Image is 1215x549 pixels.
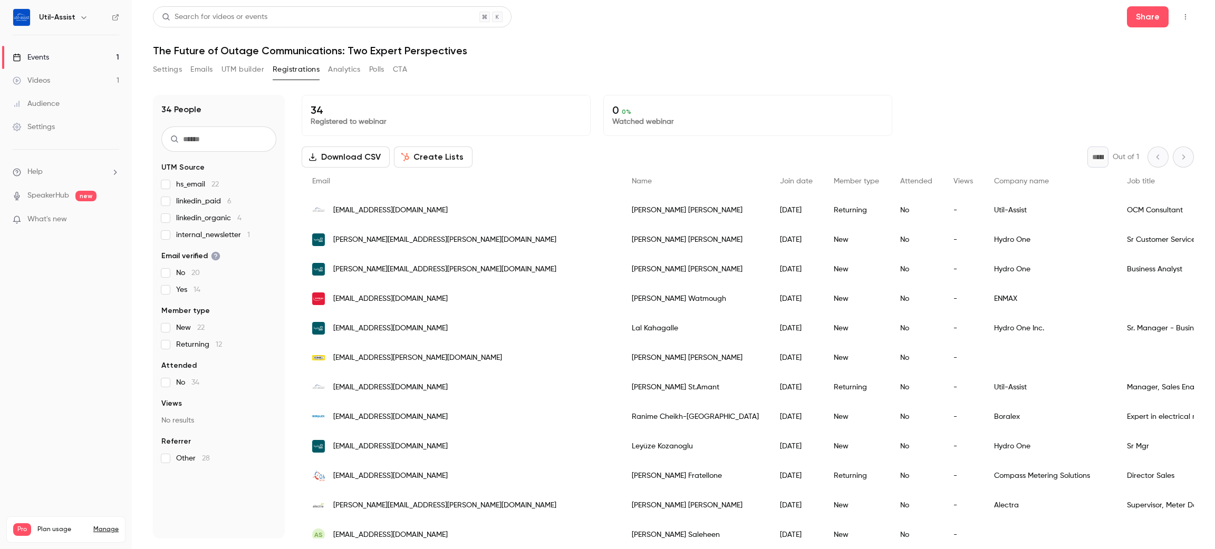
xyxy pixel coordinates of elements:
[943,313,983,343] div: -
[890,284,943,313] div: No
[769,432,823,461] div: [DATE]
[333,500,556,511] span: [PERSON_NAME][EMAIL_ADDRESS][PERSON_NAME][DOMAIN_NAME]
[161,162,205,173] span: UTM Source
[983,225,1116,254] div: Hydro One
[312,410,325,423] img: boralex.com
[37,525,87,534] span: Plan usage
[621,491,769,520] div: [PERSON_NAME] [PERSON_NAME]
[621,343,769,372] div: [PERSON_NAME] [PERSON_NAME]
[953,178,973,185] span: Views
[93,525,119,534] a: Manage
[161,103,201,116] h1: 34 People
[176,196,232,207] span: linkedin_paid
[769,343,823,372] div: [DATE]
[161,436,191,447] span: Referrer
[312,440,325,453] img: hydroone.com
[769,491,823,520] div: [DATE]
[823,402,890,432] div: New
[302,146,390,168] button: Download CSV
[1113,152,1139,162] p: Out of 1
[161,360,197,371] span: Attended
[943,461,983,491] div: -
[176,230,250,240] span: internal_newsletter
[1127,178,1155,185] span: Job title
[943,402,983,432] div: -
[393,61,407,78] button: CTA
[311,104,582,116] p: 34
[191,379,199,386] span: 34
[312,292,325,305] img: enmax.com
[823,195,890,225] div: Returning
[312,263,325,276] img: hydroone.com
[983,461,1116,491] div: Compass Metering Solutions
[890,372,943,402] div: No
[1127,6,1169,27] button: Share
[27,190,69,201] a: SpeakerHub
[769,225,823,254] div: [DATE]
[314,530,323,540] span: AS
[632,178,652,185] span: Name
[153,44,1194,57] h1: The Future of Outage Communications: Two Expert Perspectives
[621,432,769,461] div: Leyüze Kozanoglu
[890,402,943,432] div: No
[823,343,890,372] div: New
[161,306,210,316] span: Member type
[312,381,325,394] img: util-assist.com
[983,402,1116,432] div: Boralex
[39,12,75,23] h6: Util-Assist
[176,339,222,350] span: Returning
[621,461,769,491] div: [PERSON_NAME] Fratellone
[216,341,222,348] span: 12
[769,254,823,284] div: [DATE]
[333,382,448,393] span: [EMAIL_ADDRESS][DOMAIN_NAME]
[333,293,448,305] span: [EMAIL_ADDRESS][DOMAIN_NAME]
[983,372,1116,402] div: Util-Assist
[13,52,49,63] div: Events
[823,313,890,343] div: New
[769,372,823,402] div: [DATE]
[769,284,823,313] div: [DATE]
[943,284,983,313] div: -
[176,453,210,464] span: Other
[983,284,1116,313] div: ENMAX
[190,61,213,78] button: Emails
[161,162,276,464] section: facet-groups
[943,195,983,225] div: -
[823,491,890,520] div: New
[13,99,60,109] div: Audience
[333,264,556,275] span: [PERSON_NAME][EMAIL_ADDRESS][PERSON_NAME][DOMAIN_NAME]
[943,343,983,372] div: -
[312,355,325,361] img: hubbell.com
[890,225,943,254] div: No
[312,233,325,246] img: hydroone.com
[890,195,943,225] div: No
[621,225,769,254] div: [PERSON_NAME] [PERSON_NAME]
[221,61,264,78] button: UTM builder
[211,181,219,188] span: 22
[227,198,232,205] span: 6
[621,402,769,432] div: Ranime Cheikh-[GEOGRAPHIC_DATA]
[197,324,205,331] span: 22
[369,61,384,78] button: Polls
[621,195,769,225] div: [PERSON_NAME] [PERSON_NAME]
[621,254,769,284] div: [PERSON_NAME] [PERSON_NAME]
[943,254,983,284] div: -
[333,234,556,246] span: [PERSON_NAME][EMAIL_ADDRESS][PERSON_NAME][DOMAIN_NAME]
[612,116,883,127] p: Watched webinar
[612,104,883,116] p: 0
[176,213,242,223] span: linkedin_organic
[890,313,943,343] div: No
[890,254,943,284] div: No
[394,146,472,168] button: Create Lists
[312,499,325,512] img: alectrautilities.com
[312,322,325,335] img: hydroone.com
[13,75,50,86] div: Videos
[162,12,267,23] div: Search for videos or events
[890,432,943,461] div: No
[943,225,983,254] div: -
[943,432,983,461] div: -
[273,61,320,78] button: Registrations
[176,268,200,278] span: No
[13,523,31,536] span: Pro
[161,251,220,261] span: Email verified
